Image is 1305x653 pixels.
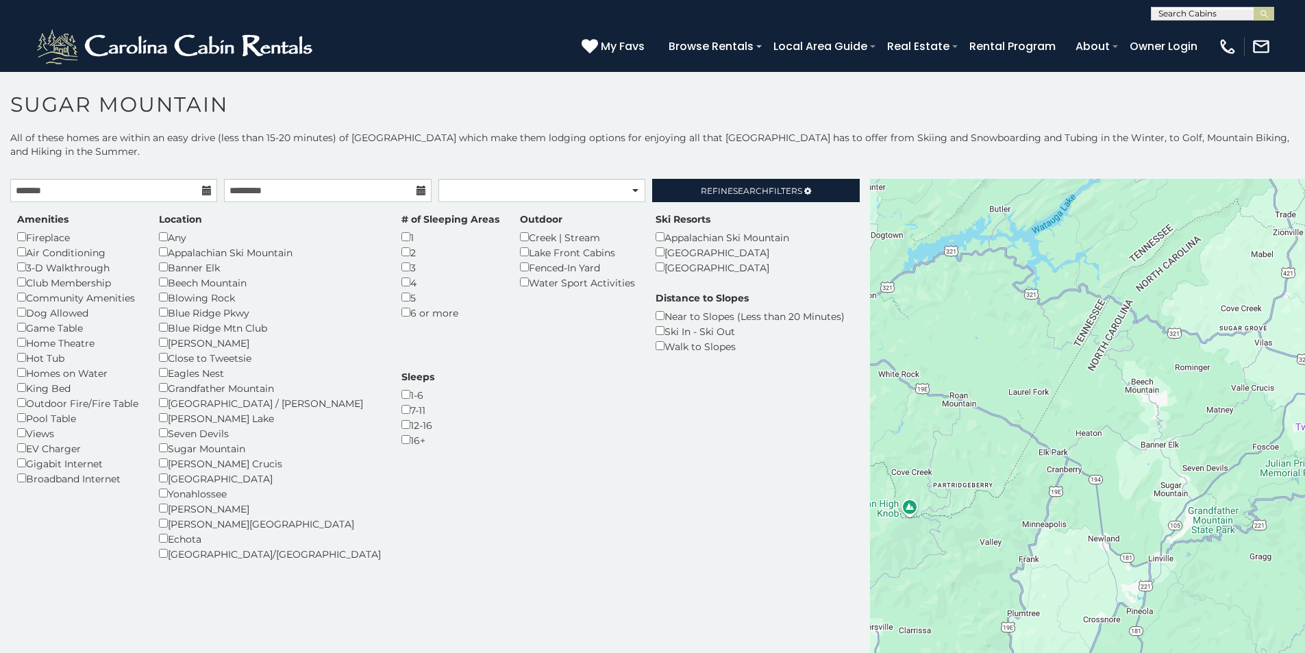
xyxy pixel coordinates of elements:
img: phone-regular-white.png [1218,37,1237,56]
div: Close to Tweetsie [159,350,381,365]
a: Local Area Guide [767,34,874,58]
div: Broadband Internet [17,471,138,486]
div: [GEOGRAPHIC_DATA] / [PERSON_NAME] [159,395,381,410]
div: Sugar Mountain [159,441,381,456]
div: Homes on Water [17,365,138,380]
div: 7-11 [401,402,434,417]
div: King Bed [17,380,138,395]
div: Game Table [17,320,138,335]
a: About [1069,34,1117,58]
div: Views [17,426,138,441]
div: Seven Devils [159,426,381,441]
div: Gigabit Internet [17,456,138,471]
a: Rental Program [962,34,1062,58]
div: Yonahlossee [159,486,381,501]
div: Air Conditioning [17,245,138,260]
div: Fenced-In Yard [520,260,635,275]
div: Blue Ridge Mtn Club [159,320,381,335]
div: Fireplace [17,230,138,245]
div: Near to Slopes (Less than 20 Minutes) [656,308,845,323]
label: Location [159,212,202,226]
div: Any [159,230,381,245]
div: 1-6 [401,387,434,402]
div: Hot Tub [17,350,138,365]
div: Appalachian Ski Mountain [656,230,789,245]
div: 12-16 [401,417,434,432]
div: Grandfather Mountain [159,380,381,395]
div: [GEOGRAPHIC_DATA] [656,245,789,260]
div: [PERSON_NAME] [159,501,381,516]
div: [PERSON_NAME] Lake [159,410,381,426]
div: 6 or more [401,305,499,320]
div: Echota [159,531,381,546]
a: My Favs [582,38,648,56]
div: Club Membership [17,275,138,290]
div: 5 [401,290,499,305]
div: Blowing Rock [159,290,381,305]
div: [PERSON_NAME][GEOGRAPHIC_DATA] [159,516,381,531]
label: Sleeps [401,370,434,384]
div: Ski In - Ski Out [656,323,845,338]
div: Dog Allowed [17,305,138,320]
label: Distance to Slopes [656,291,749,305]
div: 16+ [401,432,434,447]
div: [PERSON_NAME] Crucis [159,456,381,471]
div: [GEOGRAPHIC_DATA]/[GEOGRAPHIC_DATA] [159,546,381,561]
div: Water Sport Activities [520,275,635,290]
div: Banner Elk [159,260,381,275]
div: Outdoor Fire/Fire Table [17,395,138,410]
div: Community Amenities [17,290,138,305]
div: Appalachian Ski Mountain [159,245,381,260]
a: Browse Rentals [662,34,760,58]
div: Pool Table [17,410,138,426]
a: Real Estate [880,34,956,58]
div: Walk to Slopes [656,338,845,354]
div: Lake Front Cabins [520,245,635,260]
a: RefineSearchFilters [652,179,859,202]
label: Outdoor [520,212,562,226]
a: Owner Login [1123,34,1204,58]
div: Eagles Nest [159,365,381,380]
div: 2 [401,245,499,260]
span: Search [733,186,769,196]
img: White-1-2.png [34,26,319,67]
label: # of Sleeping Areas [401,212,499,226]
span: My Favs [601,38,645,55]
div: [GEOGRAPHIC_DATA] [656,260,789,275]
label: Ski Resorts [656,212,710,226]
div: 1 [401,230,499,245]
div: Beech Mountain [159,275,381,290]
label: Amenities [17,212,69,226]
div: 4 [401,275,499,290]
div: Blue Ridge Pkwy [159,305,381,320]
span: Refine Filters [701,186,802,196]
div: [GEOGRAPHIC_DATA] [159,471,381,486]
div: Home Theatre [17,335,138,350]
div: Creek | Stream [520,230,635,245]
div: EV Charger [17,441,138,456]
div: 3 [401,260,499,275]
div: [PERSON_NAME] [159,335,381,350]
div: 3-D Walkthrough [17,260,138,275]
img: mail-regular-white.png [1252,37,1271,56]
